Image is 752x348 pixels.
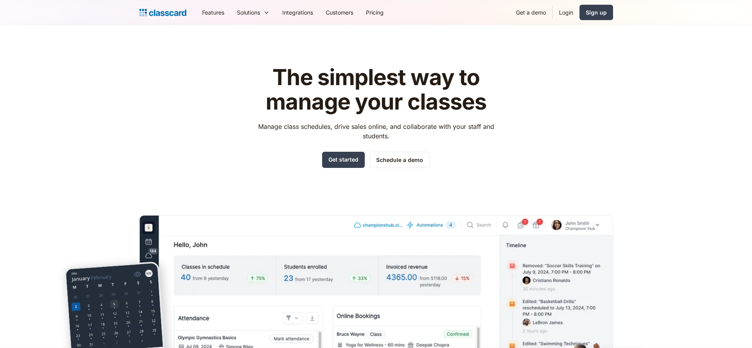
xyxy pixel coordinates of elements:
h1: The simplest way to manage your classes [251,65,501,114]
a: Login [553,4,579,21]
p: Manage class schedules, drive sales online, and collaborate with your staff and students. [251,122,501,141]
a: Pricing [360,4,390,21]
a: Schedule a demo [369,152,430,168]
a: Integrations [276,4,319,21]
a: Get started [322,152,365,168]
div: Solutions [231,4,276,21]
a: home [139,7,186,18]
a: Features [196,4,231,21]
a: Sign up [579,5,613,20]
a: Customers [319,4,360,21]
div: Solutions [237,8,260,17]
div: Sign up [586,8,607,17]
a: Get a demo [510,4,552,21]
